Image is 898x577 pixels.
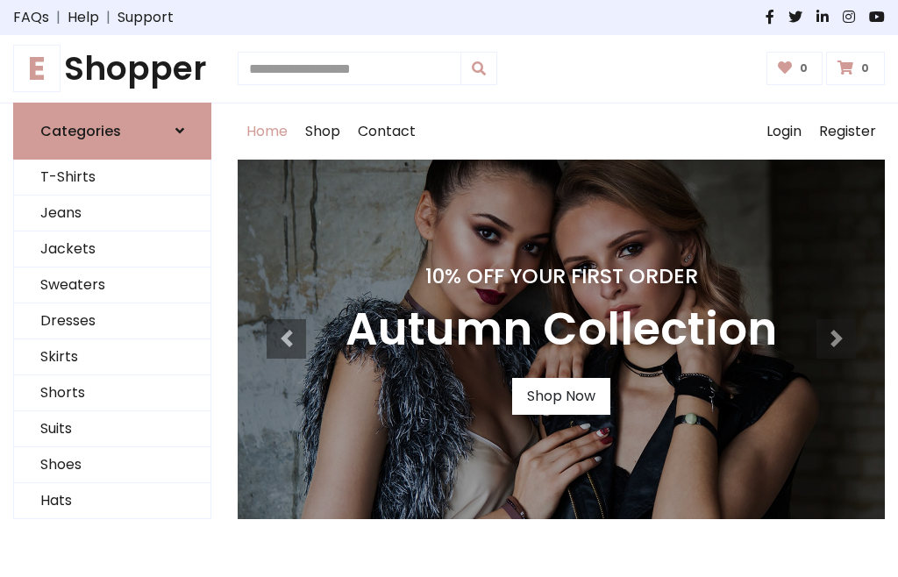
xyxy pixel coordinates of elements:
a: Shorts [14,375,210,411]
span: 0 [795,61,812,76]
span: | [99,7,118,28]
span: | [49,7,68,28]
a: Home [238,103,296,160]
a: Contact [349,103,424,160]
a: EShopper [13,49,211,89]
a: Categories [13,103,211,160]
a: 0 [766,52,823,85]
a: Register [810,103,885,160]
span: E [13,45,61,92]
a: Shoes [14,447,210,483]
a: Jeans [14,196,210,232]
a: T-Shirts [14,160,210,196]
a: Dresses [14,303,210,339]
a: Suits [14,411,210,447]
a: Support [118,7,174,28]
h4: 10% Off Your First Order [346,264,777,288]
a: Shop Now [512,378,610,415]
a: Skirts [14,339,210,375]
a: Help [68,7,99,28]
a: Sweaters [14,267,210,303]
a: Shop [296,103,349,160]
a: FAQs [13,7,49,28]
a: Login [758,103,810,160]
span: 0 [857,61,873,76]
a: Jackets [14,232,210,267]
h3: Autumn Collection [346,303,777,357]
h6: Categories [40,123,121,139]
h1: Shopper [13,49,211,89]
a: 0 [826,52,885,85]
a: Hats [14,483,210,519]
